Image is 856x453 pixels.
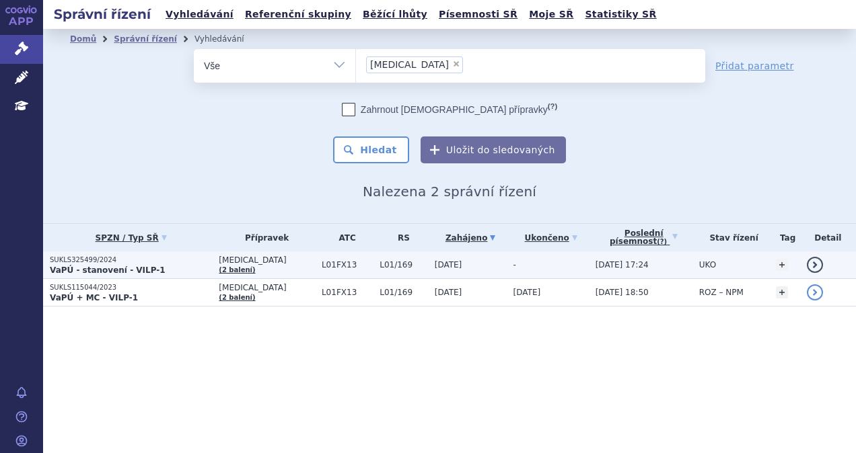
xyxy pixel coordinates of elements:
[333,136,409,163] button: Hledat
[212,224,315,251] th: Přípravek
[50,229,212,247] a: SPZN / Typ SŘ
[769,224,800,251] th: Tag
[513,288,541,297] span: [DATE]
[322,260,373,270] span: L01FX13
[363,183,536,200] span: Nalezena 2 správní řízení
[800,224,856,251] th: Detail
[715,59,794,73] a: Přidat parametr
[435,288,462,297] span: [DATE]
[699,260,716,270] span: UKO
[315,224,373,251] th: ATC
[359,5,431,24] a: Běžící lhůty
[219,283,315,292] span: [MEDICAL_DATA]
[114,34,177,44] a: Správní řízení
[421,136,566,163] button: Uložit do sledovaných
[596,224,692,251] a: Poslednípísemnost(?)
[342,103,557,116] label: Zahrnout [DEMOGRAPHIC_DATA] přípravky
[194,29,262,49] li: Vyhledávání
[380,260,428,270] span: L01/169
[467,56,474,73] input: [MEDICAL_DATA]
[241,5,355,24] a: Referenční skupiny
[322,288,373,297] span: L01FX13
[70,34,96,44] a: Domů
[370,60,449,69] span: [MEDICAL_DATA]
[435,260,462,270] span: [DATE]
[807,257,823,273] a: detail
[50,293,138,302] strong: VaPÚ + MC - VILP-1
[219,294,255,301] a: (2 balení)
[435,229,507,247] a: Zahájeno
[776,286,788,298] a: +
[807,284,823,300] a: detail
[548,102,557,111] abbr: (?)
[452,60,460,68] span: ×
[699,288,744,297] span: ROZ – NPM
[50,255,212,265] p: SUKLS325499/2024
[219,255,315,265] span: [MEDICAL_DATA]
[581,5,660,24] a: Statistiky SŘ
[50,283,212,292] p: SUKLS115044/2023
[513,229,589,247] a: Ukončeno
[380,288,428,297] span: L01/169
[596,288,649,297] span: [DATE] 18:50
[162,5,238,24] a: Vyhledávání
[657,238,667,246] abbr: (?)
[513,260,516,270] span: -
[373,224,428,251] th: RS
[776,259,788,271] a: +
[692,224,769,251] th: Stav řízení
[435,5,522,24] a: Písemnosti SŘ
[525,5,577,24] a: Moje SŘ
[219,266,255,274] a: (2 balení)
[43,5,162,24] h2: Správní řízení
[596,260,649,270] span: [DATE] 17:24
[50,265,166,275] strong: VaPÚ - stanovení - VILP-1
